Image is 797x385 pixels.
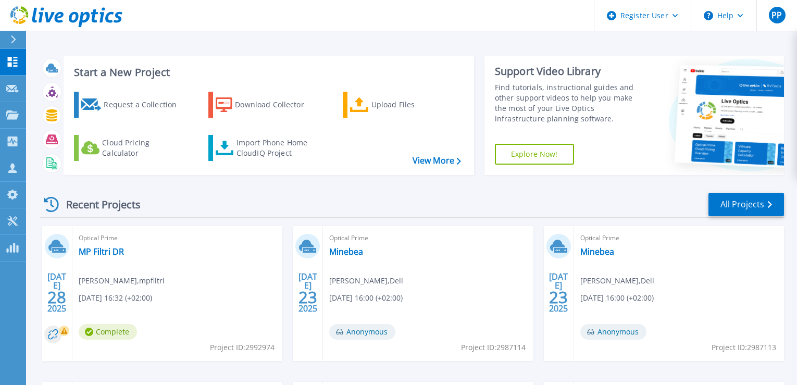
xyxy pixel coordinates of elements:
h3: Start a New Project [74,67,460,78]
a: Minebea [580,246,614,257]
div: Support Video Library [495,65,645,78]
div: [DATE] 2025 [549,274,568,312]
a: Upload Files [343,92,459,118]
a: Request a Collection [74,92,190,118]
a: MP Filtri DR [79,246,124,257]
a: All Projects [708,193,784,216]
span: [DATE] 16:00 (+02:00) [580,292,654,304]
span: 28 [47,293,66,302]
div: Download Collector [235,94,318,115]
span: Complete [79,324,137,340]
a: View More [413,156,461,166]
span: 23 [298,293,317,302]
div: Recent Projects [40,192,155,217]
span: PP [771,11,782,19]
a: Minebea [329,246,363,257]
div: Cloud Pricing Calculator [102,138,185,158]
div: [DATE] 2025 [47,274,67,312]
span: 23 [549,293,568,302]
a: Explore Now! [495,144,574,165]
span: Optical Prime [329,232,527,244]
span: Anonymous [329,324,395,340]
span: [PERSON_NAME] , Dell [329,275,403,287]
span: [DATE] 16:32 (+02:00) [79,292,152,304]
div: Upload Files [371,94,455,115]
span: [PERSON_NAME] , Dell [580,275,654,287]
div: Find tutorials, instructional guides and other support videos to help you make the most of your L... [495,82,645,124]
div: Request a Collection [104,94,187,115]
div: [DATE] 2025 [298,274,318,312]
a: Cloud Pricing Calculator [74,135,190,161]
span: Project ID: 2987114 [461,342,526,353]
span: Project ID: 2987113 [712,342,776,353]
span: Optical Prime [79,232,276,244]
div: Import Phone Home CloudIQ Project [236,138,318,158]
a: Download Collector [208,92,325,118]
span: [DATE] 16:00 (+02:00) [329,292,403,304]
span: Project ID: 2992974 [210,342,275,353]
span: Optical Prime [580,232,778,244]
span: Anonymous [580,324,646,340]
span: [PERSON_NAME] , mpfiltri [79,275,165,287]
